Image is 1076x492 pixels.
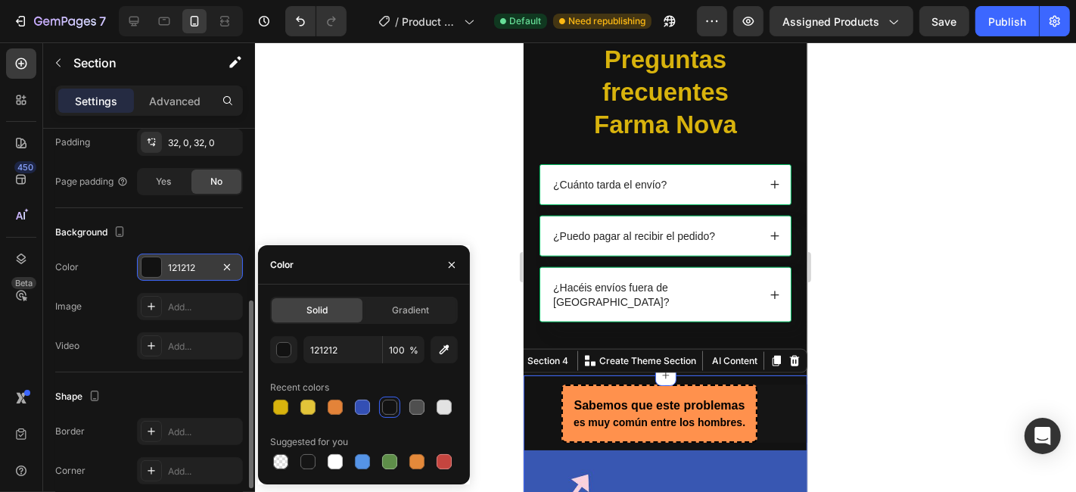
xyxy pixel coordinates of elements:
span: Yes [156,175,171,188]
input: Eg: FFFFFF [303,336,382,363]
div: Corner [55,464,86,478]
button: 7 [6,6,113,36]
div: Add... [168,465,239,478]
div: Suggested for you [270,435,348,449]
span: Save [932,15,957,28]
div: Add... [168,425,239,439]
span: No [210,175,222,188]
span: Assigned Products [782,14,879,30]
span: Need republishing [568,14,645,28]
div: Color [270,258,294,272]
div: Undo/Redo [285,6,347,36]
div: Padding [55,135,90,149]
button: Assigned Products [770,6,913,36]
div: Add... [168,340,239,353]
div: Shape [55,387,104,407]
button: Save [919,6,969,36]
div: Background [55,223,129,243]
div: Border [55,425,85,438]
button: Publish [975,6,1039,36]
div: Color [55,260,79,274]
div: 450 [14,161,36,173]
div: 32, 0, 32, 0 [168,136,239,150]
iframe: Design area [524,42,807,492]
p: Advanced [149,93,201,109]
p: Section [73,54,197,72]
span: Product Page - [DATE] 21:11:05 [402,14,458,30]
p: Settings [75,93,117,109]
div: 121212 [168,261,212,275]
span: Gradient [392,304,429,317]
div: Recent colors [270,381,329,394]
span: Solid [306,304,328,317]
p: 7 [99,12,106,30]
span: Default [509,14,541,28]
div: Page padding [55,175,129,188]
span: % [409,344,418,357]
span: / [395,14,399,30]
div: Beta [11,277,36,289]
div: Publish [988,14,1026,30]
div: Image [55,300,82,313]
div: Open Intercom Messenger [1025,418,1061,454]
div: Video [55,339,79,353]
div: Add... [168,300,239,314]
